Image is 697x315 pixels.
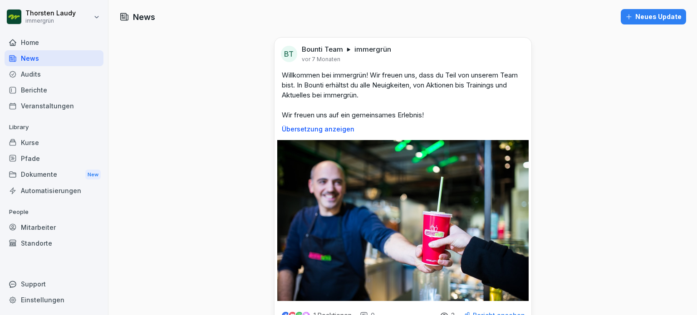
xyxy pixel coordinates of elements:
[621,9,686,24] button: Neues Update
[302,56,340,63] p: vor 7 Monaten
[302,45,343,54] p: Bounti Team
[5,235,103,251] a: Standorte
[25,10,76,17] p: Thorsten Laudy
[85,170,101,180] div: New
[5,292,103,308] a: Einstellungen
[282,126,524,133] p: Übersetzung anzeigen
[5,98,103,114] a: Veranstaltungen
[5,50,103,66] a: News
[281,46,297,62] div: BT
[282,70,524,120] p: Willkommen bei immergrün! Wir freuen uns, dass du Teil von unserem Team bist. In Bounti erhältst ...
[5,150,103,166] a: Pfade
[354,45,391,54] p: immergrün
[25,18,76,24] p: immergrün
[625,12,682,22] div: Neues Update
[277,140,529,301] img: i8b2qvlnlfku4vn41wqjmgk2.png
[5,166,103,183] a: DokumenteNew
[5,120,103,135] p: Library
[5,34,103,50] a: Home
[5,276,103,292] div: Support
[5,205,103,219] p: People
[5,166,103,183] div: Dokumente
[5,183,103,199] a: Automatisierungen
[133,11,155,23] h1: News
[5,82,103,98] a: Berichte
[5,135,103,150] a: Kurse
[5,219,103,235] a: Mitarbeiter
[5,66,103,82] a: Audits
